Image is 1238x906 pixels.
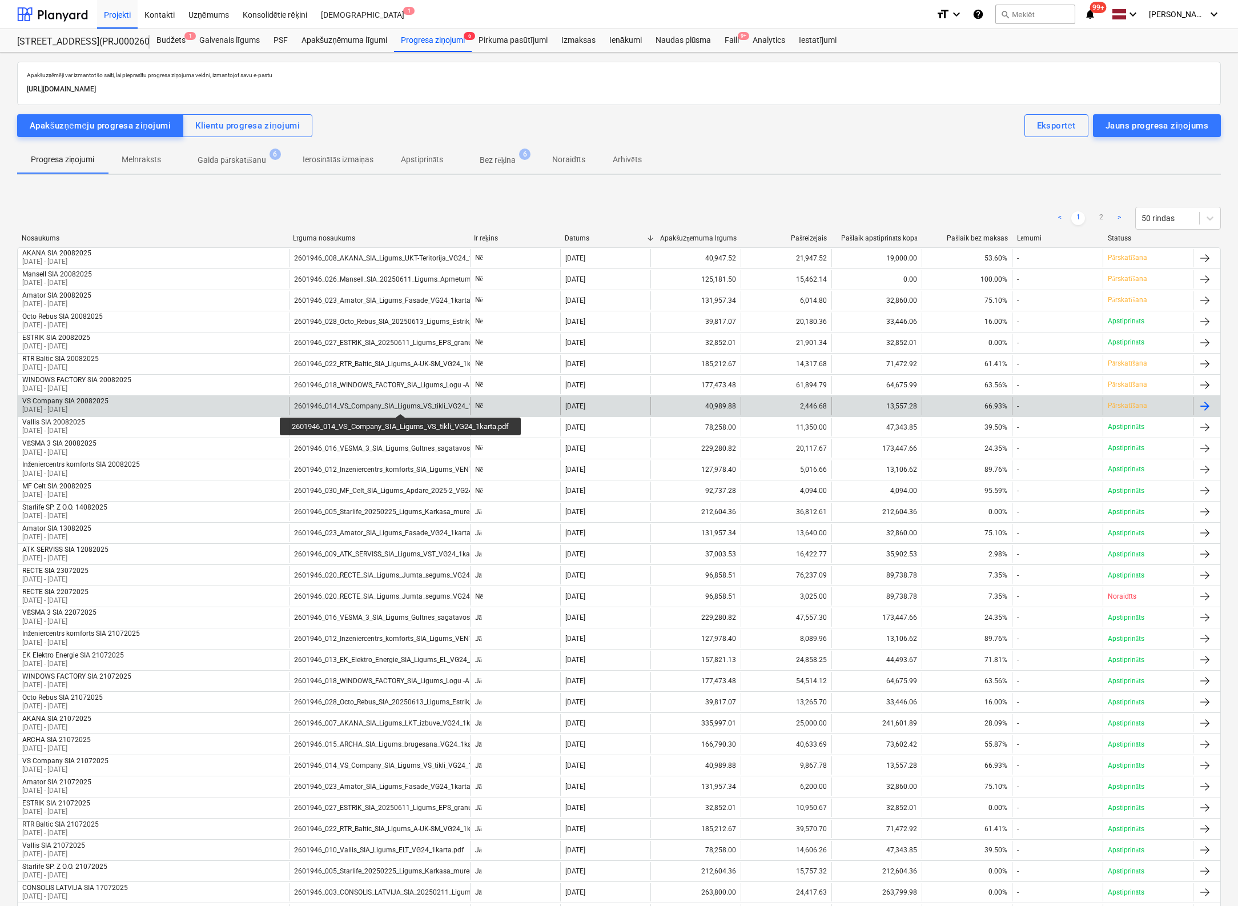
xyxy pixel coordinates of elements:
div: 9,867.78 [741,756,831,775]
span: [PERSON_NAME] [1149,10,1206,19]
div: [DATE] [565,423,585,431]
div: Inženiercentrs komforts SIA 20082025 [22,460,140,469]
div: Amator SIA 20082025 [22,291,91,299]
div: Lēmumi [1017,234,1098,243]
div: Nē [470,291,560,310]
div: [DATE] [565,296,585,304]
div: 78,258.00 [650,418,741,436]
div: 15,757.32 [741,862,831,880]
span: 0.00% [988,339,1007,347]
div: 21,947.52 [741,249,831,267]
div: 13,106.62 [831,460,922,479]
i: keyboard_arrow_down [1207,7,1221,21]
a: Ienākumi [602,29,649,52]
div: 229,280.82 [650,608,741,627]
div: 2601946_018_WINDOWS_FACTORY_SIA_Ligums_Logu -AL_durvju_mont_VG24_1karta.pdf [294,381,569,389]
span: 99+ [1090,2,1107,13]
div: 20,117.67 [741,439,831,458]
div: 32,852.01 [650,334,741,352]
a: Next page [1112,211,1126,225]
a: Analytics [746,29,792,52]
div: Jā [470,503,560,521]
span: 16.00% [984,318,1007,326]
div: Apakšuzņēmuma līgums [655,234,736,243]
div: 335,997.01 [650,714,741,732]
div: 71,472.92 [831,820,922,838]
button: Meklēt [995,5,1075,24]
div: 2601946_008_AKANA_SIA_Ligums_UKT-Teritorija_VG24_1karta (1).pdf [294,254,511,262]
p: [DATE] - [DATE] [22,511,107,521]
div: 157,821.13 [650,651,741,669]
div: 47,343.85 [831,841,922,859]
p: Apstiprināts [1108,528,1144,538]
div: Jā [470,693,560,711]
div: 173,447.66 [831,608,922,627]
div: Pašreizējais [746,234,827,243]
div: 13,265.70 [741,693,831,711]
p: Pārskatīšana [1108,274,1147,284]
div: Ir rēķins [474,234,555,243]
i: notifications [1084,7,1096,21]
div: Jā [470,672,560,690]
div: VĒSMA 3 SIA 20082025 [22,439,97,448]
div: - [1017,360,1019,368]
div: 36,812.61 [741,503,831,521]
div: 40,947.52 [650,249,741,267]
div: 89,738.78 [831,587,922,606]
div: Nē [470,439,560,458]
span: 9+ [738,32,749,40]
p: [DATE] - [DATE] [22,363,99,372]
div: Jā [470,524,560,542]
div: Pirkuma pasūtījumi [472,29,554,52]
div: - [1017,423,1019,431]
div: Nē [470,460,560,479]
a: Galvenais līgums [192,29,267,52]
a: Page 2 [1094,211,1108,225]
p: [DATE] - [DATE] [22,299,91,309]
div: 16,422.77 [741,545,831,563]
span: 1 [403,7,415,15]
div: 32,860.00 [831,777,922,796]
iframe: Chat Widget [1181,851,1238,906]
div: 2601946_030_MF_Celt_SIA_Ligums_Apdare_2025-2_VG24_1karta.pdf [294,487,508,495]
div: Statuss [1108,234,1189,242]
div: 2601946_012_Inzeniercentrs_komforts_SIA_Ligums_VENT_VG24_1karta.pdf [294,466,528,474]
div: 11,350.00 [741,418,831,436]
div: - [1017,529,1019,537]
a: Iestatījumi [792,29,843,52]
div: 33,446.06 [831,693,922,711]
div: 37,003.53 [650,545,741,563]
div: 2601946_016_VESMA_3_SIA_Ligums_Gultnes_sagatavosana_brugesanai_VG24_1karta.pdf [294,444,574,452]
div: Budžets [150,29,192,52]
span: 75.10% [984,529,1007,537]
p: Bez rēķina [480,154,516,166]
div: Apakšuzņēmuma līgumi [295,29,394,52]
div: 185,212.67 [650,355,741,373]
div: 32,852.01 [831,334,922,352]
div: 24,858.25 [741,651,831,669]
div: Amator SIA 13082025 [22,524,91,532]
div: 47,343.85 [831,418,922,436]
p: Arhivēts [613,154,641,166]
div: 32,860.00 [831,524,922,542]
div: - [1017,487,1019,495]
div: 131,957.34 [650,524,741,542]
div: 2601946_005_Starlife_20250225_Ligums_Karkasa_muresana_VG24_1karta (1).pdf [294,508,550,516]
span: 53.60% [984,254,1007,262]
div: 125,181.50 [650,270,741,288]
div: - [1017,318,1019,326]
div: Nē [470,376,560,394]
button: Klientu progresa ziņojumi [183,114,312,137]
div: 13,557.28 [831,397,922,415]
div: 39,817.07 [650,693,741,711]
div: - [1017,339,1019,347]
div: 173,447.66 [831,439,922,458]
button: Jauns progresa ziņojums [1093,114,1221,137]
span: 100.00% [980,275,1007,283]
div: 64,675.99 [831,672,922,690]
div: - [1017,254,1019,262]
p: Progresa ziņojumi [31,154,94,166]
p: [URL][DOMAIN_NAME] [27,83,1211,95]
